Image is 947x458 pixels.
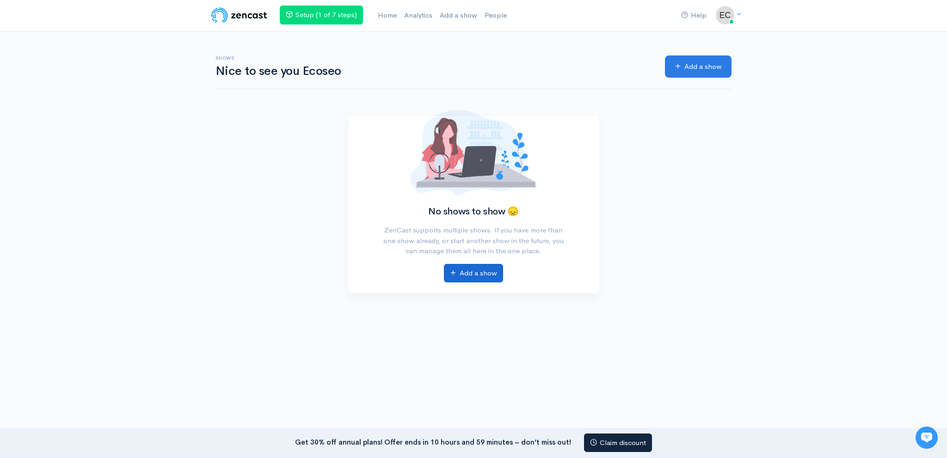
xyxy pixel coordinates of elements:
[14,61,171,106] h2: Just let us know if you need anything and we'll be happy to help! 🙂
[379,225,568,256] p: ZenCast supports multiple shows. If you have more than one show already, or start another show in...
[436,6,481,25] a: Add a show
[27,174,165,192] input: Search articles
[215,55,654,61] h6: Shows
[280,6,363,24] a: Setup (1 of 7 steps)
[665,55,732,78] a: Add a show
[379,207,568,217] h2: No shows to show 😞
[14,122,171,141] button: New conversation
[444,264,503,283] a: Add a show
[411,110,536,195] img: No shows added
[210,6,269,24] img: ZenCast Logo
[400,6,436,25] a: Analytics
[916,427,938,449] iframe: gist-messenger-bubble-iframe
[295,437,571,446] strong: Get 30% off annual plans! Offer ends in 10 hours and 59 minutes – don’t miss out!
[481,6,510,25] a: People
[215,65,654,78] h1: Nice to see you Ecoseo
[716,6,734,24] img: ...
[374,6,400,25] a: Home
[677,6,710,25] a: Help
[12,159,172,170] p: Find an answer quickly
[14,45,171,60] h1: Hi 👋
[584,434,652,452] a: Claim discount
[60,128,111,135] span: New conversation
